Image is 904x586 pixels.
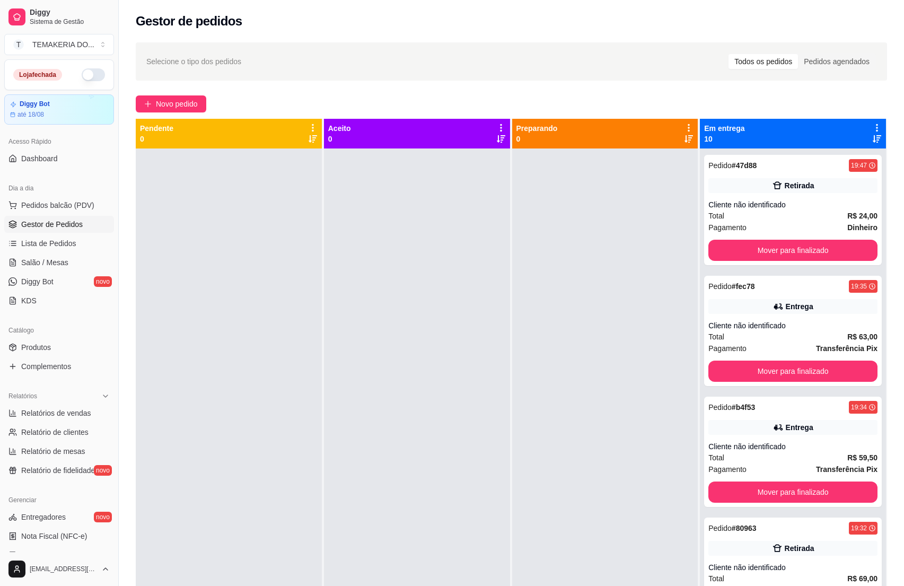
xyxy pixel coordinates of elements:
a: Entregadoresnovo [4,509,114,526]
article: Diggy Bot [20,100,50,108]
span: Total [708,573,724,584]
span: Novo pedido [156,98,198,110]
p: 0 [328,134,351,144]
span: Sistema de Gestão [30,18,110,26]
strong: R$ 69,00 [847,574,877,583]
a: Diggy Botaté 18/08 [4,94,114,125]
div: Entrega [786,301,813,312]
span: Diggy [30,8,110,18]
a: Salão / Mesas [4,254,114,271]
span: Total [708,210,724,222]
p: Pendente [140,123,173,134]
a: Controle de caixa [4,547,114,564]
div: Dia a dia [4,180,114,197]
span: Pedido [708,161,732,170]
div: Retirada [785,180,814,191]
span: [EMAIL_ADDRESS][DOMAIN_NAME] [30,565,97,573]
div: 19:32 [851,524,867,532]
span: Total [708,452,724,463]
strong: R$ 63,00 [847,333,877,341]
a: Relatório de fidelidadenovo [4,462,114,479]
div: 19:47 [851,161,867,170]
span: Lista de Pedidos [21,238,76,249]
div: Pedidos agendados [798,54,875,69]
p: 0 [140,134,173,144]
div: Cliente não identificado [708,441,877,452]
span: Pedido [708,403,732,412]
div: Entrega [786,422,813,433]
strong: # 80963 [732,524,757,532]
a: Produtos [4,339,114,356]
div: Todos os pedidos [729,54,798,69]
a: Gestor de Pedidos [4,216,114,233]
button: [EMAIL_ADDRESS][DOMAIN_NAME] [4,556,114,582]
div: Cliente não identificado [708,199,877,210]
span: Diggy Bot [21,276,54,287]
span: T [13,39,24,50]
a: Dashboard [4,150,114,167]
span: KDS [21,295,37,306]
a: Nota Fiscal (NFC-e) [4,528,114,545]
a: Relatório de mesas [4,443,114,460]
div: Gerenciar [4,492,114,509]
span: Relatório de mesas [21,446,85,457]
span: Produtos [21,342,51,353]
span: Complementos [21,361,71,372]
a: KDS [4,292,114,309]
strong: Transferência Pix [816,465,877,474]
div: Loja fechada [13,69,62,81]
button: Mover para finalizado [708,361,877,382]
strong: # fec78 [732,282,755,291]
span: Pedidos balcão (PDV) [21,200,94,211]
strong: R$ 24,00 [847,212,877,220]
h2: Gestor de pedidos [136,13,242,30]
div: Cliente não identificado [708,320,877,331]
div: Cliente não identificado [708,562,877,573]
button: Select a team [4,34,114,55]
div: TEMAKERIA DO ... [32,39,94,50]
span: Gestor de Pedidos [21,219,83,230]
a: Relatório de clientes [4,424,114,441]
span: Nota Fiscal (NFC-e) [21,531,87,541]
span: Selecione o tipo dos pedidos [146,56,241,67]
div: 19:34 [851,403,867,412]
button: Pedidos balcão (PDV) [4,197,114,214]
span: Relatório de fidelidade [21,465,95,476]
span: plus [144,100,152,108]
strong: R$ 59,50 [847,453,877,462]
a: Diggy Botnovo [4,273,114,290]
p: 10 [704,134,744,144]
span: Relatórios [8,392,37,400]
span: Relatório de clientes [21,427,89,438]
span: Relatórios de vendas [21,408,91,418]
div: Retirada [785,543,814,554]
span: Pagamento [708,222,747,233]
strong: Transferência Pix [816,344,877,353]
a: Complementos [4,358,114,375]
button: Novo pedido [136,95,206,112]
span: Salão / Mesas [21,257,68,268]
article: até 18/08 [17,110,44,119]
button: Mover para finalizado [708,482,877,503]
span: Pagamento [708,343,747,354]
button: Alterar Status [82,68,105,81]
p: Preparando [516,123,558,134]
span: Pedido [708,524,732,532]
p: Aceito [328,123,351,134]
strong: Dinheiro [847,223,877,232]
a: DiggySistema de Gestão [4,4,114,30]
span: Entregadores [21,512,66,522]
button: Mover para finalizado [708,240,877,261]
span: Dashboard [21,153,58,164]
p: Em entrega [704,123,744,134]
a: Lista de Pedidos [4,235,114,252]
strong: # b4f53 [732,403,755,412]
a: Relatórios de vendas [4,405,114,422]
div: Acesso Rápido [4,133,114,150]
span: Controle de caixa [21,550,79,561]
div: 19:35 [851,282,867,291]
span: Pagamento [708,463,747,475]
span: Total [708,331,724,343]
strong: # 47d88 [732,161,757,170]
p: 0 [516,134,558,144]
